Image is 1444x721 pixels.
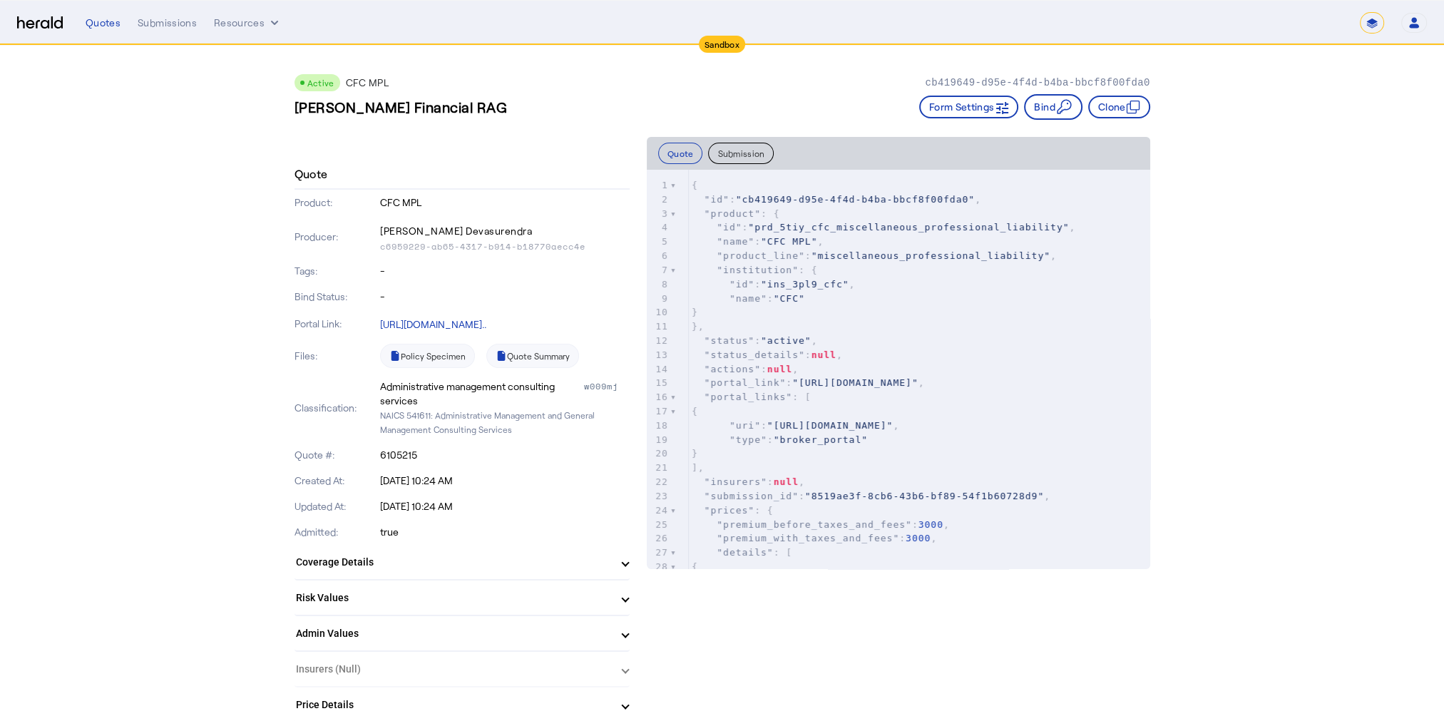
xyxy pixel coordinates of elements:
div: 11 [647,319,670,334]
mat-expansion-panel-header: Admin Values [295,616,630,650]
span: 3000 [918,519,943,530]
span: "premium_with_taxes_and_fees" [717,533,899,543]
span: "ins_3pl9_cfc" [761,279,849,290]
span: "id" [717,222,742,232]
p: Tags: [295,264,378,278]
a: [URL][DOMAIN_NAME].. [380,318,486,330]
span: "status_details" [705,349,805,360]
span: "CFC" [774,293,805,304]
p: Updated At: [295,499,378,513]
div: 24 [647,503,670,518]
span: : [692,293,805,304]
span: : , [692,335,818,346]
p: cb419649-d95e-4f4d-b4ba-bbcf8f00fda0 [925,76,1149,90]
p: Producer: [295,230,378,244]
p: Classification: [295,401,378,415]
span: "[URL][DOMAIN_NAME]" [767,420,893,431]
p: true [380,525,630,539]
span: "submission_id" [705,491,799,501]
div: 25 [647,518,670,532]
p: Product: [295,195,378,210]
span: "prices" [705,505,755,516]
span: "details" [717,547,773,558]
span: : , [692,491,1050,501]
p: Created At: [295,474,378,488]
span: "product_line" [717,250,805,261]
p: [DATE] 10:24 AM [380,474,630,488]
a: Policy Specimen [380,344,475,368]
span: "name" [717,236,754,247]
span: : , [692,222,1076,232]
button: Submission [708,143,774,164]
span: "uri" [729,420,761,431]
mat-panel-title: Price Details [296,697,611,712]
span: null [774,476,799,487]
mat-panel-title: Risk Values [296,590,611,605]
span: : { [692,208,780,219]
span: } [692,448,698,459]
p: Bind Status: [295,290,378,304]
div: 6 [647,249,670,263]
span: "actions" [705,364,761,374]
div: 27 [647,546,670,560]
p: Portal Link: [295,317,378,331]
div: 20 [647,446,670,461]
span: : , [692,377,925,388]
span: { [692,406,698,416]
herald-code-block: quote [647,170,1150,569]
span: 3000 [906,533,931,543]
div: 9 [647,292,670,306]
span: : , [692,250,1057,261]
button: Quote [658,143,703,164]
div: 18 [647,419,670,433]
p: - [380,290,630,304]
span: "name" [729,293,767,304]
span: "cb419649-d95e-4f4d-b4ba-bbcf8f00fda0" [736,194,975,205]
p: [PERSON_NAME] Devasurendra [380,221,630,241]
span: "type" [729,434,767,445]
button: Bind [1024,94,1082,120]
div: 22 [647,475,670,489]
span: : [ [692,392,811,402]
p: 6105215 [380,448,630,462]
span: : , [692,519,950,530]
div: 13 [647,348,670,362]
div: 21 [647,461,670,475]
span: "status" [705,335,755,346]
div: 28 [647,560,670,574]
p: Quote #: [295,448,378,462]
div: 7 [647,263,670,277]
button: Resources dropdown menu [214,16,282,30]
span: "prd_5tiy_cfc_miscellaneous_professional_liability" [748,222,1069,232]
h4: Quote [295,165,328,183]
p: Admitted: [295,525,378,539]
p: Files: [295,349,378,363]
mat-expansion-panel-header: Coverage Details [295,545,630,579]
span: "CFC MPL" [761,236,817,247]
span: Active [307,78,334,88]
button: Clone [1088,96,1150,118]
span: { [692,561,698,572]
span: : , [692,279,856,290]
span: }, [692,321,705,332]
div: 2 [647,193,670,207]
mat-expansion-panel-header: Risk Values [295,581,630,615]
span: : { [692,265,818,275]
div: 5 [647,235,670,249]
div: 14 [647,362,670,377]
div: 26 [647,531,670,546]
span: "miscellaneous_professional_liability" [811,250,1050,261]
span: "id" [705,194,729,205]
div: 12 [647,334,670,348]
div: 8 [647,277,670,292]
span: "8519ae3f-8cb6-43b6-bf89-54f1b60728d9" [805,491,1044,501]
span: "insurers" [705,476,767,487]
p: CFC MPL [380,195,630,210]
span: : , [692,533,937,543]
span: "product" [705,208,761,219]
div: w009mj [584,379,630,408]
div: 23 [647,489,670,503]
span: { [692,180,698,190]
span: null [767,364,792,374]
div: 17 [647,404,670,419]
